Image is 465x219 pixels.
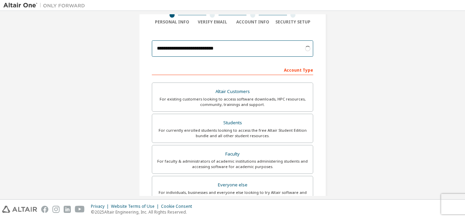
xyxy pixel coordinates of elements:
div: Security Setup [273,19,314,25]
div: For individuals, businesses and everyone else looking to try Altair software and explore our prod... [156,190,309,201]
div: Students [156,118,309,128]
div: Cookie Consent [161,204,196,209]
img: altair_logo.svg [2,206,37,213]
img: facebook.svg [41,206,48,213]
div: Faculty [156,149,309,159]
div: Privacy [91,204,111,209]
div: Account Info [233,19,273,25]
img: Altair One [3,2,89,9]
div: Everyone else [156,180,309,190]
img: linkedin.svg [64,206,71,213]
img: instagram.svg [52,206,60,213]
div: For currently enrolled students looking to access the free Altair Student Edition bundle and all ... [156,128,309,139]
div: Altair Customers [156,87,309,96]
div: Verify Email [192,19,233,25]
div: For faculty & administrators of academic institutions administering students and accessing softwa... [156,159,309,169]
div: Website Terms of Use [111,204,161,209]
div: Personal Info [152,19,192,25]
div: Account Type [152,64,313,75]
p: © 2025 Altair Engineering, Inc. All Rights Reserved. [91,209,196,215]
img: youtube.svg [75,206,85,213]
div: For existing customers looking to access software downloads, HPC resources, community, trainings ... [156,96,309,107]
